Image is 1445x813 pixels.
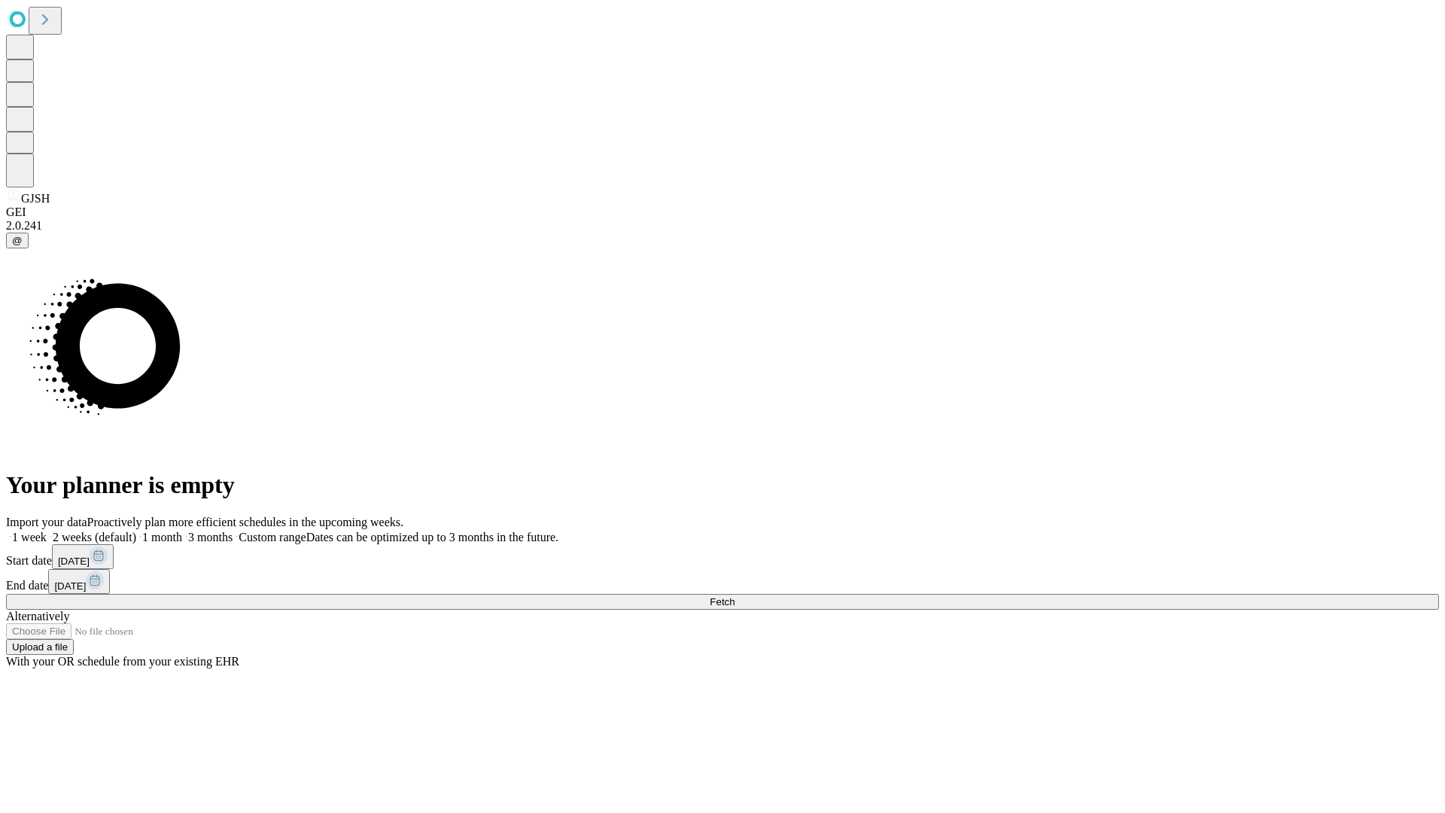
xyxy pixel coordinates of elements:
span: Custom range [239,531,306,544]
button: [DATE] [52,544,114,569]
span: Alternatively [6,610,69,623]
span: 3 months [188,531,233,544]
span: @ [12,235,23,246]
span: Dates can be optimized up to 3 months in the future. [306,531,558,544]
span: 1 week [12,531,47,544]
span: [DATE] [54,580,86,592]
button: @ [6,233,29,248]
span: Proactively plan more efficient schedules in the upcoming weeks. [87,516,403,528]
div: 2.0.241 [6,219,1439,233]
span: GJSH [21,192,50,205]
span: Import your data [6,516,87,528]
h1: Your planner is empty [6,471,1439,499]
div: Start date [6,544,1439,569]
span: 2 weeks (default) [53,531,136,544]
span: 1 month [142,531,182,544]
span: [DATE] [58,556,90,567]
button: [DATE] [48,569,110,594]
div: End date [6,569,1439,594]
button: Fetch [6,594,1439,610]
span: With your OR schedule from your existing EHR [6,655,239,668]
button: Upload a file [6,639,74,655]
span: Fetch [710,596,735,607]
div: GEI [6,206,1439,219]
